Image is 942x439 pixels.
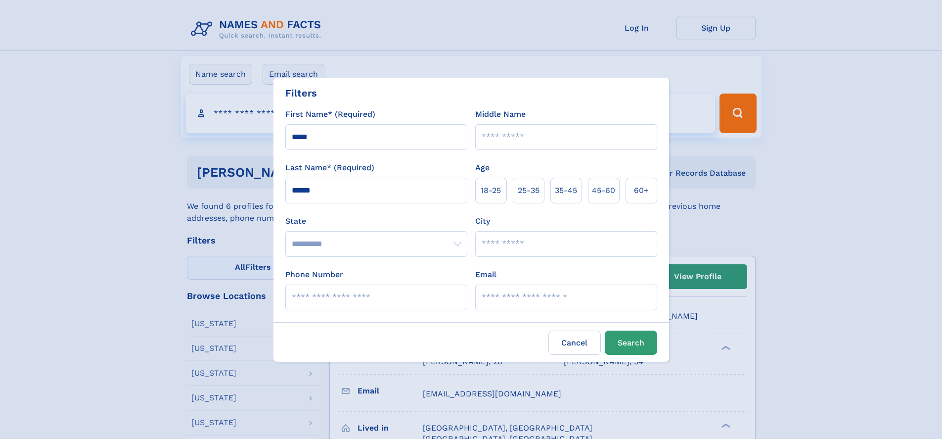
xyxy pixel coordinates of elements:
[285,269,343,281] label: Phone Number
[285,86,317,100] div: Filters
[475,215,490,227] label: City
[555,185,577,196] span: 35‑45
[285,108,375,120] label: First Name* (Required)
[285,215,467,227] label: State
[475,162,490,174] label: Age
[475,269,496,281] label: Email
[592,185,615,196] span: 45‑60
[634,185,649,196] span: 60+
[605,331,657,355] button: Search
[481,185,501,196] span: 18‑25
[548,331,601,355] label: Cancel
[285,162,374,174] label: Last Name* (Required)
[475,108,526,120] label: Middle Name
[518,185,539,196] span: 25‑35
